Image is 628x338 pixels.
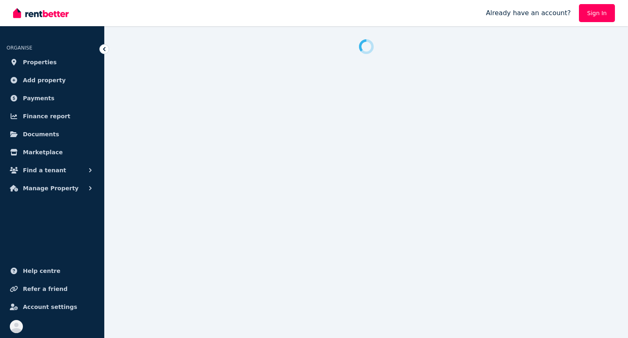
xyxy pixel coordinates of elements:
button: Manage Property [7,180,98,196]
a: Account settings [7,299,98,315]
span: Already have an account? [486,8,571,18]
span: Manage Property [23,183,78,193]
a: Refer a friend [7,281,98,297]
a: Sign In [579,4,615,22]
span: Account settings [23,302,77,312]
a: Help centre [7,263,98,279]
img: RentBetter [13,7,69,19]
a: Add property [7,72,98,88]
a: Payments [7,90,98,106]
a: Finance report [7,108,98,124]
button: Find a tenant [7,162,98,178]
span: Help centre [23,266,61,276]
span: Marketplace [23,147,63,157]
span: Add property [23,75,66,85]
span: Payments [23,93,54,103]
span: Refer a friend [23,284,67,294]
a: Marketplace [7,144,98,160]
a: Properties [7,54,98,70]
span: Properties [23,57,57,67]
span: Find a tenant [23,165,66,175]
span: Documents [23,129,59,139]
a: Documents [7,126,98,142]
span: ORGANISE [7,45,32,51]
span: Finance report [23,111,70,121]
